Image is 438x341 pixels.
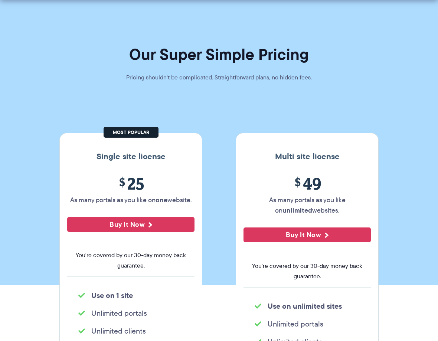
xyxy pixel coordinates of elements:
[108,73,330,82] p: Pricing shouldn't be complicated. Straightforward plans, no hidden fees.
[67,174,195,193] span: 25
[78,326,183,336] li: Unlimited clients
[156,195,167,205] strong: one
[243,261,371,282] span: You're covered by our 30-day money back guarantee.
[6,45,432,64] h1: Our Super Simple Pricing
[243,174,371,193] span: 49
[67,195,195,205] p: As many portals as you like on website.
[243,152,371,161] h3: Multi site license
[243,227,371,242] button: Buy It Now
[268,301,342,312] strong: Use on unlimited sites
[78,308,183,318] li: Unlimited portals
[255,319,360,329] li: Unlimited portals
[67,217,195,232] button: Buy It Now
[67,250,195,271] span: You're covered by our 30-day money back guarantee.
[243,195,371,216] p: As many portals as you like on websites.
[282,205,312,215] strong: unlimited
[67,152,195,161] h3: Single site license
[91,290,133,301] strong: Use on 1 site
